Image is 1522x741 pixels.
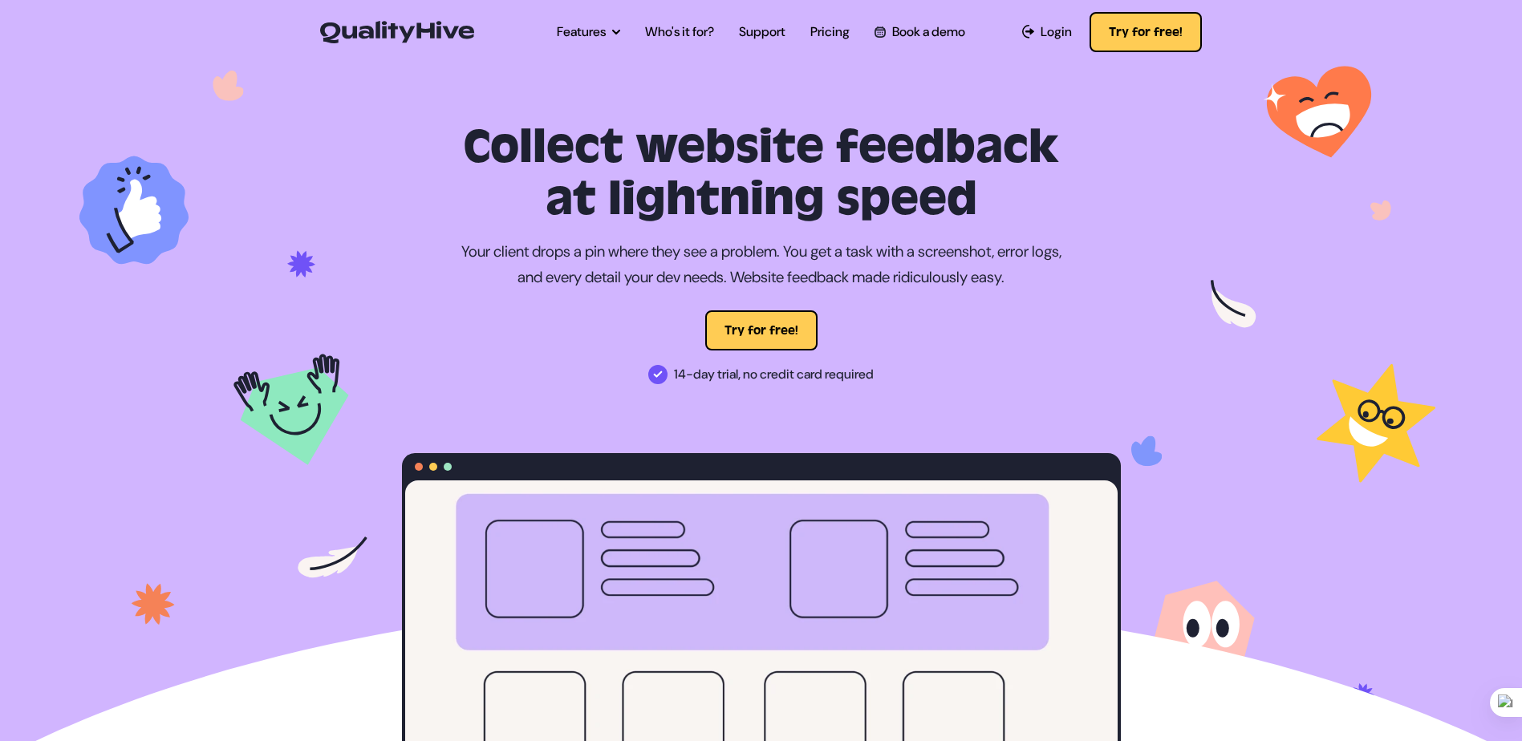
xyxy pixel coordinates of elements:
img: Book a QualityHive Demo [875,26,885,37]
a: Support [739,22,785,42]
span: 14-day trial, no credit card required [674,362,874,387]
a: Login [1022,22,1073,42]
a: Who's it for? [645,22,714,42]
a: Features [557,22,620,42]
span: Login [1041,22,1072,42]
a: Pricing [810,22,850,42]
img: QualityHive - Bug Tracking Tool [320,21,474,43]
p: Your client drops a pin where they see a problem. You get a task with a screenshot, error logs, a... [461,239,1062,291]
h1: Collect website feedback at lightning speed [402,122,1121,226]
button: Try for free! [705,310,818,350]
button: Try for free! [1090,12,1202,52]
img: 14-day trial, no credit card required [648,365,668,384]
a: Book a demo [875,22,964,42]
